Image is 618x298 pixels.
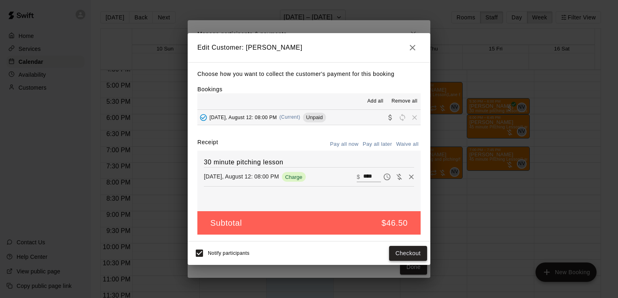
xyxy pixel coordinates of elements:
span: Collect payment [384,114,396,120]
span: Reschedule [396,114,408,120]
p: Choose how you want to collect the customer's payment for this booking [197,69,421,79]
button: Added - Collect Payment [197,111,210,124]
span: Charge [282,174,306,180]
button: Add all [362,95,388,108]
span: Remove all [392,97,417,105]
button: Pay all later [361,138,394,151]
label: Receipt [197,138,218,151]
span: Pay later [381,173,393,180]
button: Added - Collect Payment[DATE], August 12: 08:00 PM(Current)UnpaidCollect paymentRescheduleRemove [197,110,421,125]
span: (Current) [279,114,301,120]
button: Pay all now [328,138,361,151]
span: [DATE], August 12: 08:00 PM [210,114,277,120]
button: Remove all [388,95,421,108]
h2: Edit Customer: [PERSON_NAME] [188,33,430,62]
span: Waive payment [393,173,405,180]
p: $ [357,173,360,181]
label: Bookings [197,86,222,92]
button: Remove [405,171,417,183]
button: Waive all [394,138,421,151]
h6: 30 minute pitching lesson [204,157,414,168]
h5: Subtotal [210,218,242,229]
button: Checkout [389,246,427,261]
span: Add all [367,97,383,105]
span: Remove [408,114,421,120]
span: Notify participants [208,251,250,256]
p: [DATE], August 12: 08:00 PM [204,172,279,180]
h5: $46.50 [381,218,408,229]
span: Unpaid [303,114,326,120]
